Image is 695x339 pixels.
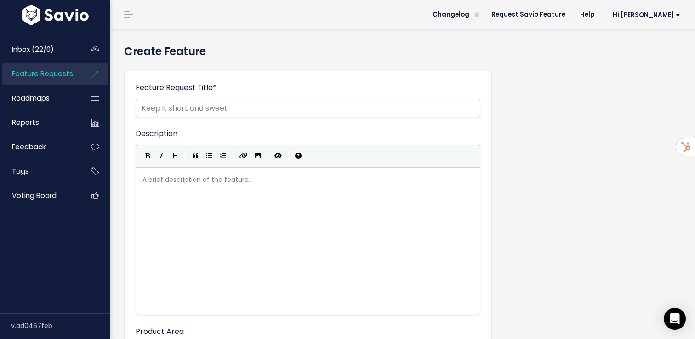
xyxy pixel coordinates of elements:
[251,149,265,163] button: Import an image
[188,149,202,163] button: Quote
[136,128,177,139] label: Description
[202,149,216,163] button: Generic List
[291,149,305,163] button: Markdown Guide
[141,149,154,163] button: Bold
[613,11,680,18] span: Hi [PERSON_NAME]
[288,150,289,162] i: |
[12,118,39,127] span: Reports
[602,8,688,22] a: Hi [PERSON_NAME]
[136,99,480,117] input: Keep it short and sweet
[136,326,184,337] label: Product Area
[154,149,168,163] button: Italic
[2,185,76,206] a: Voting Board
[12,166,29,176] span: Tags
[12,45,54,54] span: Inbox (22/0)
[2,88,76,109] a: Roadmaps
[11,314,110,338] div: v.ad0467feb
[12,142,46,152] span: Feedback
[573,8,602,22] a: Help
[2,39,76,60] a: Inbox (22/0)
[2,161,76,182] a: Tags
[2,63,76,85] a: Feature Requests
[484,8,573,22] a: Request Savio Feature
[168,149,182,163] button: Heading
[233,150,234,162] i: |
[236,149,251,163] button: Create Link
[2,112,76,133] a: Reports
[216,149,230,163] button: Numbered List
[433,11,469,18] span: Changelog
[268,150,268,162] i: |
[136,82,216,93] label: Feature Request Title
[185,150,186,162] i: |
[271,149,285,163] button: Toggle Preview
[2,136,76,158] a: Feedback
[12,191,57,200] span: Voting Board
[20,5,91,25] img: logo-white.9d6f32f41409.svg
[124,43,681,60] h4: Create Feature
[12,93,50,103] span: Roadmaps
[12,69,73,79] span: Feature Requests
[664,308,686,330] div: Open Intercom Messenger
